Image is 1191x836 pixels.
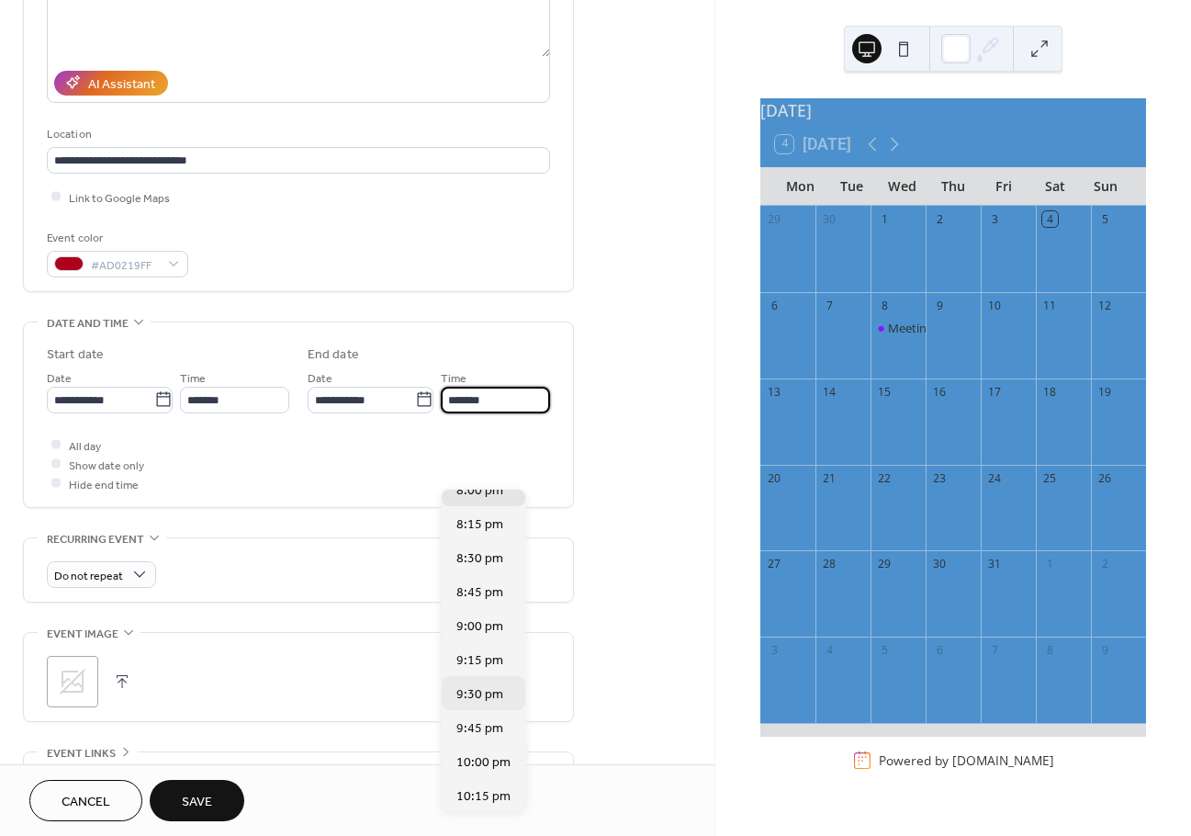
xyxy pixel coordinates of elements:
[47,744,116,763] span: Event links
[456,481,503,501] span: 8:00 pm
[62,793,110,812] span: Cancel
[88,74,155,94] div: AI Assistant
[877,211,893,227] div: 1
[1042,557,1058,572] div: 1
[308,368,332,388] span: Date
[767,211,782,227] div: 29
[1042,384,1058,400] div: 18
[871,320,926,336] div: Meeting: brainstorming / fundraising
[822,470,837,486] div: 21
[182,793,212,812] span: Save
[47,368,72,388] span: Date
[47,125,546,144] div: Location
[1029,167,1080,205] div: Sat
[1097,643,1113,659] div: 9
[822,557,837,572] div: 28
[822,298,837,313] div: 7
[767,557,782,572] div: 27
[69,475,139,494] span: Hide end time
[987,643,1003,659] div: 7
[1097,470,1113,486] div: 26
[456,583,503,603] span: 8:45 pm
[927,167,978,205] div: Thu
[69,436,101,456] span: All day
[822,643,837,659] div: 4
[877,298,893,313] div: 8
[91,255,159,275] span: #AD0219FF
[1042,298,1058,313] div: 11
[987,384,1003,400] div: 17
[767,470,782,486] div: 20
[54,565,123,586] span: Do not repeat
[150,780,244,821] button: Save
[775,167,826,205] div: Mon
[952,751,1054,769] a: [DOMAIN_NAME]
[441,368,466,388] span: Time
[767,298,782,313] div: 6
[1042,211,1058,227] div: 4
[760,98,1146,122] div: [DATE]
[826,167,877,205] div: Tue
[1097,557,1113,572] div: 2
[879,751,1054,769] div: Powered by
[1097,384,1113,400] div: 19
[932,557,948,572] div: 30
[456,753,511,773] span: 10:00 pm
[456,719,503,739] span: 9:45 pm
[877,384,893,400] div: 15
[47,345,104,365] div: Start date
[987,470,1003,486] div: 24
[69,188,170,208] span: Link to Google Maps
[979,167,1029,205] div: Fri
[877,557,893,572] div: 29
[456,685,503,705] span: 9:30 pm
[308,345,359,365] div: End date
[1042,470,1058,486] div: 25
[987,211,1003,227] div: 3
[822,211,837,227] div: 30
[932,298,948,313] div: 9
[877,643,893,659] div: 5
[767,643,782,659] div: 3
[456,515,503,535] span: 8:15 pm
[932,211,948,227] div: 2
[24,752,573,791] div: •••
[29,780,142,821] button: Cancel
[47,656,98,707] div: ;
[54,71,168,96] button: AI Assistant
[69,456,144,475] span: Show date only
[456,549,503,569] span: 8:30 pm
[822,384,837,400] div: 14
[47,229,185,248] div: Event color
[888,320,1088,336] div: Meeting: brainstorming / fundraising
[456,651,503,671] span: 9:15 pm
[1097,298,1113,313] div: 12
[767,384,782,400] div: 13
[1042,643,1058,659] div: 8
[47,530,144,549] span: Recurring event
[47,625,118,644] span: Event image
[987,557,1003,572] div: 31
[877,167,927,205] div: Wed
[1097,211,1113,227] div: 5
[932,643,948,659] div: 6
[1081,167,1131,205] div: Sun
[456,787,511,807] span: 10:15 pm
[180,368,206,388] span: Time
[456,617,503,637] span: 9:00 pm
[47,314,129,333] span: Date and time
[932,384,948,400] div: 16
[877,470,893,486] div: 22
[987,298,1003,313] div: 10
[932,470,948,486] div: 23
